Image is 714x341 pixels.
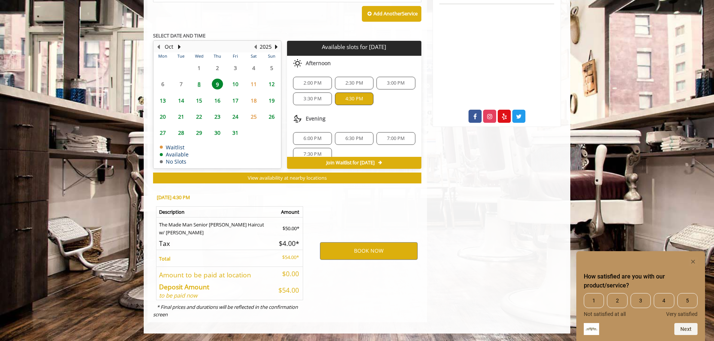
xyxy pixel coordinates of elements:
[266,111,277,122] span: 26
[674,323,698,335] button: Next question
[160,144,189,150] td: Waitlist
[193,127,205,138] span: 29
[266,95,277,106] span: 19
[208,52,226,60] th: Thu
[208,92,226,109] td: Select day16
[345,96,363,102] span: 4:30 PM
[160,152,189,157] td: Available
[345,136,363,141] span: 6:30 PM
[376,77,415,89] div: 3:00 PM
[248,111,259,122] span: 25
[159,282,209,291] b: Deposit Amount
[266,79,277,89] span: 12
[244,109,262,125] td: Select day25
[273,43,279,51] button: Next Year
[326,160,375,166] span: Join Waitlist for [DATE]
[335,132,373,145] div: 6:30 PM
[293,114,302,123] img: evening slots
[274,217,303,236] td: $50.00*
[176,95,187,106] span: 14
[248,174,327,181] span: View availability at nearby locations
[376,132,415,145] div: 7:00 PM
[654,293,674,308] span: 4
[153,304,298,318] i: * Final prices and durations will be reflected in the confirmation screen
[631,293,651,308] span: 3
[263,76,281,92] td: Select day12
[387,80,405,86] span: 3:00 PM
[584,293,698,317] div: How satisfied are you with our product/service? Select an option from 1 to 5, with 1 being Not sa...
[159,292,198,299] i: to be paid now
[193,111,205,122] span: 22
[172,125,190,141] td: Select day28
[172,52,190,60] th: Tue
[584,293,604,308] span: 1
[193,79,205,89] span: 8
[176,43,182,51] button: Next Month
[277,287,299,294] h5: $54.00
[293,148,332,161] div: 7:30 PM
[157,194,190,201] b: [DATE] 4:30 PM
[153,173,421,183] button: View availability at nearby locations
[248,79,259,89] span: 11
[159,240,271,247] h5: Tax
[155,43,161,51] button: Previous Month
[212,127,223,138] span: 30
[345,80,363,86] span: 2:30 PM
[157,127,168,138] span: 27
[293,77,332,89] div: 2:00 PM
[260,43,272,51] button: 2025
[226,125,244,141] td: Select day31
[293,59,302,68] img: afternoon slots
[226,92,244,109] td: Select day17
[306,116,326,122] span: Evening
[293,132,332,145] div: 6:00 PM
[230,127,241,138] span: 31
[172,92,190,109] td: Select day14
[226,52,244,60] th: Fri
[303,136,321,141] span: 6:00 PM
[190,92,208,109] td: Select day15
[154,52,172,60] th: Mon
[160,159,189,164] td: No Slots
[362,6,421,22] button: Add AnotherService
[172,109,190,125] td: Select day21
[190,109,208,125] td: Select day22
[373,10,418,17] b: Add Another Service
[193,95,205,106] span: 15
[677,293,698,308] span: 5
[277,253,299,261] p: $54.00*
[303,151,321,157] span: 7:30 PM
[165,43,173,51] button: Oct
[248,95,259,106] span: 18
[190,76,208,92] td: Select day8
[290,44,418,50] p: Available slots for [DATE]
[263,92,281,109] td: Select day19
[157,95,168,106] span: 13
[208,76,226,92] td: Select day9
[584,272,698,290] h2: How satisfied are you with our product/service? Select an option from 1 to 5, with 1 being Not sa...
[159,271,271,278] h5: Amount to be paid at location
[176,111,187,122] span: 21
[159,255,170,262] b: Total
[190,52,208,60] th: Wed
[607,293,627,308] span: 2
[689,257,698,266] button: Hide survey
[387,136,405,141] span: 7:00 PM
[303,80,321,86] span: 2:00 PM
[157,111,168,122] span: 20
[306,60,331,66] span: Afternoon
[226,109,244,125] td: Select day24
[212,111,223,122] span: 23
[303,96,321,102] span: 3:30 PM
[244,76,262,92] td: Select day11
[156,217,275,236] td: The Made Man Senior [PERSON_NAME] Haircut w/ [PERSON_NAME]
[159,208,184,215] b: Description
[208,125,226,141] td: Select day30
[281,208,299,215] b: Amount
[230,95,241,106] span: 17
[154,109,172,125] td: Select day20
[208,109,226,125] td: Select day23
[154,125,172,141] td: Select day27
[190,125,208,141] td: Select day29
[244,92,262,109] td: Select day18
